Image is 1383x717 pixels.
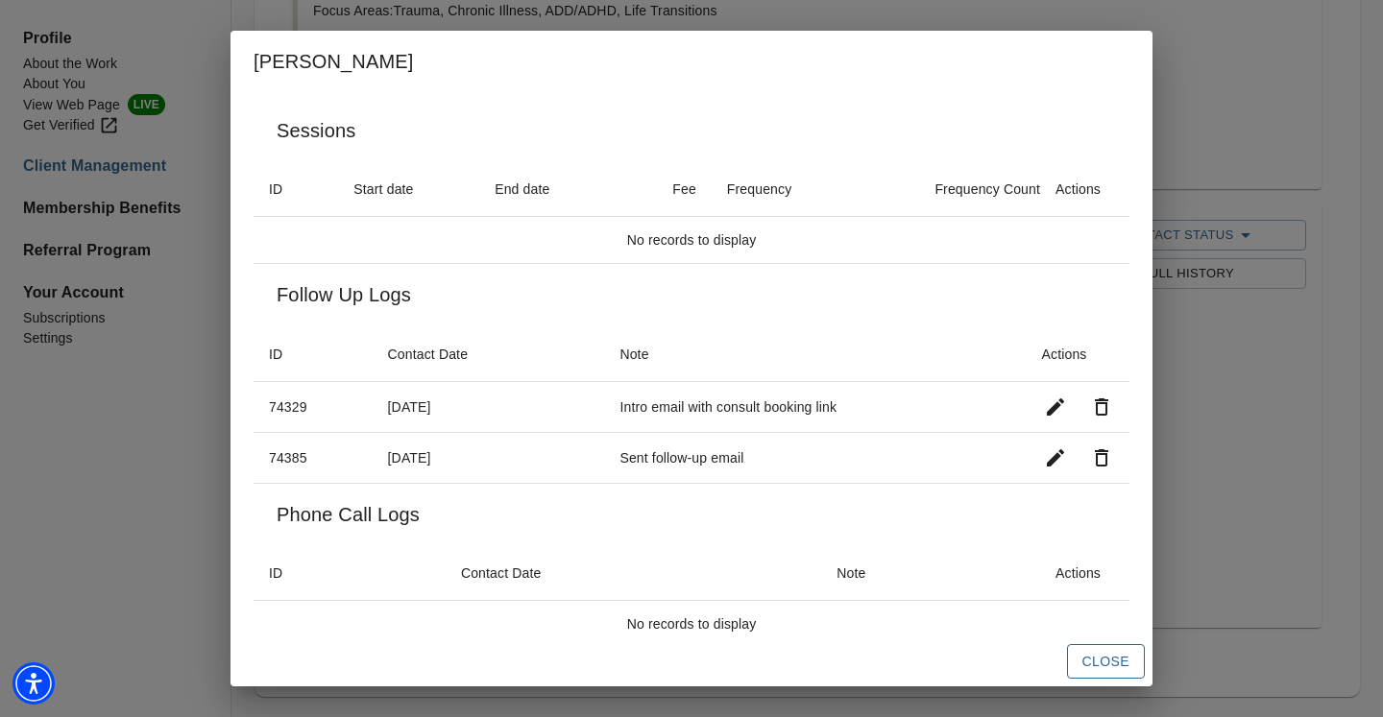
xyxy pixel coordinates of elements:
div: Start date [353,178,413,201]
div: Contact Date [388,343,469,366]
span: Contact Date [388,343,494,366]
div: ID [269,562,282,585]
div: ID [269,343,282,366]
div: Accessibility Menu [12,662,55,705]
td: 74329 [254,381,373,432]
div: End date [495,178,549,201]
h2: [PERSON_NAME] [254,46,1129,77]
span: ID [269,343,307,366]
span: ID [269,562,307,585]
div: Frequency Count [934,178,1040,201]
h6: Follow Up Logs [277,279,411,310]
div: Fee [672,178,696,201]
td: No records to display [254,600,1129,647]
button: Edit [1032,384,1079,430]
button: Close [1067,644,1145,680]
div: ID [269,178,282,201]
span: Note [619,343,673,366]
button: Delete [1079,435,1125,481]
span: End date [495,178,574,201]
td: [DATE] [373,432,605,483]
span: Fee [647,178,696,201]
h6: Sessions [277,115,355,146]
span: Frequency Count [910,178,1040,201]
td: Sent follow-up email [604,432,1028,483]
div: Contact Date [461,562,542,585]
span: Note [837,562,890,585]
td: [DATE] [373,381,605,432]
td: Intro email with consult booking link [604,381,1028,432]
div: Note [837,562,865,585]
span: Start date [353,178,438,201]
h6: Phone Call Logs [277,499,420,530]
td: 74385 [254,432,373,483]
td: No records to display [254,217,1129,264]
button: Delete [1079,384,1125,430]
div: Frequency [727,178,792,201]
span: Close [1082,650,1129,674]
span: Frequency [727,178,817,201]
span: Contact Date [461,562,567,585]
div: Note [619,343,648,366]
button: Edit [1032,435,1079,481]
span: ID [269,178,307,201]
